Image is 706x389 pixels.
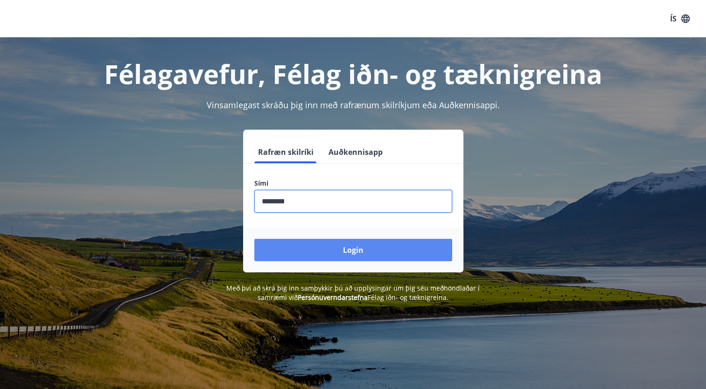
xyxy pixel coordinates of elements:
h1: Félagavefur, Félag iðn- og tæknigreina [28,56,678,91]
span: Með því að skrá þig inn samþykkir þú að upplýsingar um þig séu meðhöndlaðar í samræmi við Félag i... [226,284,480,302]
a: Persónuverndarstefna [298,293,368,302]
button: Rafræn skilríki [254,141,317,163]
button: ÍS [665,10,695,27]
button: Login [254,239,452,261]
button: Auðkennisapp [325,141,386,163]
span: Vinsamlegast skráðu þig inn með rafrænum skilríkjum eða Auðkennisappi. [207,99,500,111]
label: Sími [254,179,452,188]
